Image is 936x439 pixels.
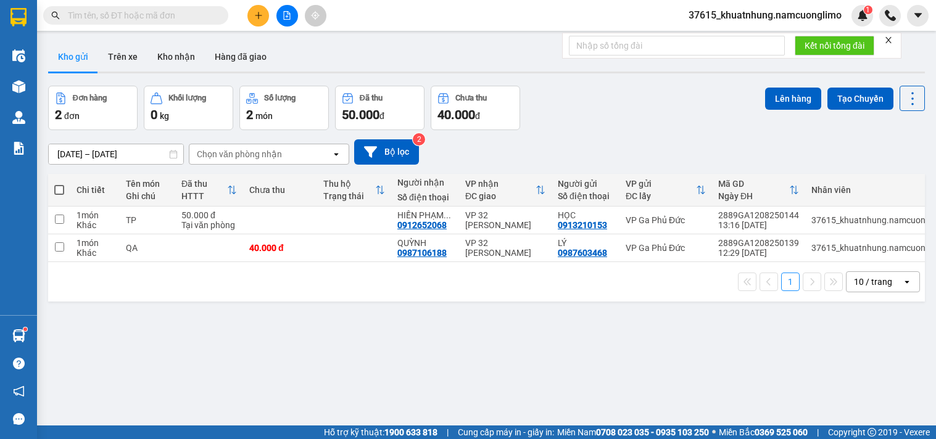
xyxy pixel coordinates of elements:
span: 1 [866,6,870,14]
strong: 0708 023 035 - 0935 103 250 [596,427,709,437]
span: 2 [55,107,62,122]
div: VP 32 [PERSON_NAME] [465,238,545,258]
div: TP [126,215,169,225]
span: | [447,425,449,439]
button: Số lượng2món [239,86,329,130]
img: warehouse-icon [12,329,25,342]
img: logo-vxr [10,8,27,27]
div: LÝ [558,238,613,248]
th: Toggle SortBy [619,174,712,207]
div: Ghi chú [126,191,169,201]
div: Số điện thoại [397,192,453,202]
div: Tại văn phòng [181,220,237,230]
button: Trên xe [98,42,147,72]
div: Khác [77,220,114,230]
input: Nhập số tổng đài [569,36,785,55]
span: question-circle [13,358,25,369]
div: Ngày ĐH [718,191,789,201]
div: 50.000 đ [181,210,237,220]
button: Đã thu50.000đ [335,86,425,130]
div: VP Ga Phủ Đức [626,243,706,253]
div: 40.000 đ [249,243,311,253]
div: VP Ga Phủ Đức [626,215,706,225]
span: ... [444,210,451,220]
div: Tên món [126,179,169,189]
input: Tìm tên, số ĐT hoặc mã đơn [68,9,213,22]
span: close [884,36,893,44]
input: Select a date range. [49,144,183,164]
div: 0912652068 [397,220,447,230]
div: Người nhận [397,178,453,187]
img: solution-icon [12,142,25,155]
div: 1 món [77,210,114,220]
button: Kho nhận [147,42,205,72]
span: kg [160,111,169,121]
span: aim [311,11,320,20]
div: 2889GA1208250139 [718,238,799,248]
div: Khối lượng [168,94,206,102]
th: Toggle SortBy [175,174,243,207]
span: caret-down [913,10,924,21]
span: plus [254,11,263,20]
div: Số điện thoại [558,191,613,201]
span: file-add [283,11,291,20]
span: món [255,111,273,121]
button: aim [305,5,326,27]
div: 1 món [77,238,114,248]
img: warehouse-icon [12,80,25,93]
div: Trạng thái [323,191,375,201]
span: ⚪️ [712,430,716,435]
div: VP 32 [PERSON_NAME] [465,210,545,230]
span: đ [379,111,384,121]
div: HTTT [181,191,227,201]
div: 13:16 [DATE] [718,220,799,230]
div: Đã thu [360,94,383,102]
div: 12:29 [DATE] [718,248,799,258]
sup: 1 [864,6,872,14]
button: plus [247,5,269,27]
div: Đơn hàng [73,94,107,102]
div: 0987106188 [397,248,447,258]
button: caret-down [907,5,929,27]
span: 2 [246,107,253,122]
div: HIỀN PHẠM ( HELEN OHUI) [397,210,453,220]
button: Khối lượng0kg [144,86,233,130]
div: Mã GD [718,179,789,189]
button: Kho gửi [48,42,98,72]
div: QA [126,243,169,253]
button: Hàng đã giao [205,42,276,72]
div: HỌC [558,210,613,220]
span: | [817,425,819,439]
button: Chưa thu40.000đ [431,86,520,130]
svg: open [331,149,341,159]
strong: 0369 525 060 [755,427,808,437]
svg: open [902,277,912,287]
span: search [51,11,60,20]
div: Thu hộ [323,179,375,189]
button: Kết nối tổng đài [795,36,874,55]
div: ĐC lấy [626,191,696,201]
div: Số lượng [264,94,296,102]
th: Toggle SortBy [712,174,805,207]
span: 40.000 [437,107,475,122]
div: VP gửi [626,179,696,189]
button: 1 [781,273,800,291]
div: Chi tiết [77,185,114,195]
th: Toggle SortBy [317,174,391,207]
div: ĐC giao [465,191,536,201]
strong: 1900 633 818 [384,427,437,437]
sup: 2 [413,133,425,146]
span: Cung cấp máy in - giấy in: [458,425,554,439]
span: Hỗ trợ kỹ thuật: [324,425,437,439]
span: 37615_khuatnhung.namcuonglimo [679,7,851,23]
div: 0913210153 [558,220,607,230]
div: Chưa thu [249,185,311,195]
sup: 1 [23,327,27,331]
th: Toggle SortBy [459,174,552,207]
img: icon-new-feature [857,10,868,21]
span: notification [13,385,25,397]
button: Tạo Chuyến [827,88,893,110]
button: file-add [276,5,298,27]
div: Khác [77,248,114,258]
span: copyright [868,428,876,437]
